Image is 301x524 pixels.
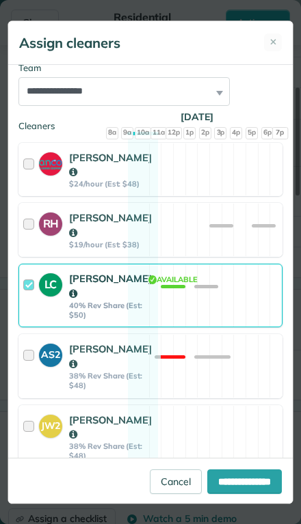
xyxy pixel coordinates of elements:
strong: [PERSON_NAME] [69,151,152,178]
strong: 38% Rev Share (Est: $48) [69,441,152,461]
strong: [PERSON_NAME] [69,211,152,238]
strong: RH [39,212,62,232]
strong: 40% Rev Share (Est: $50) [69,301,152,320]
strong: [PERSON_NAME] [69,413,152,441]
span: ✕ [270,36,277,49]
strong: LC [39,273,62,292]
strong: [PERSON_NAME] [69,342,152,370]
strong: JW2 [39,415,62,433]
strong: $24/hour (Est: $48) [69,179,152,189]
strong: [PERSON_NAME] [69,272,152,299]
strong: $19/hour (Est: $38) [69,240,152,249]
strong: AS2 [39,344,62,362]
strong: 38% Rev Share (Est: $48) [69,371,152,391]
h5: Assign cleaners [19,33,120,53]
div: Cleaners [18,120,283,124]
div: Team [18,61,283,74]
a: Cancel [150,469,202,494]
